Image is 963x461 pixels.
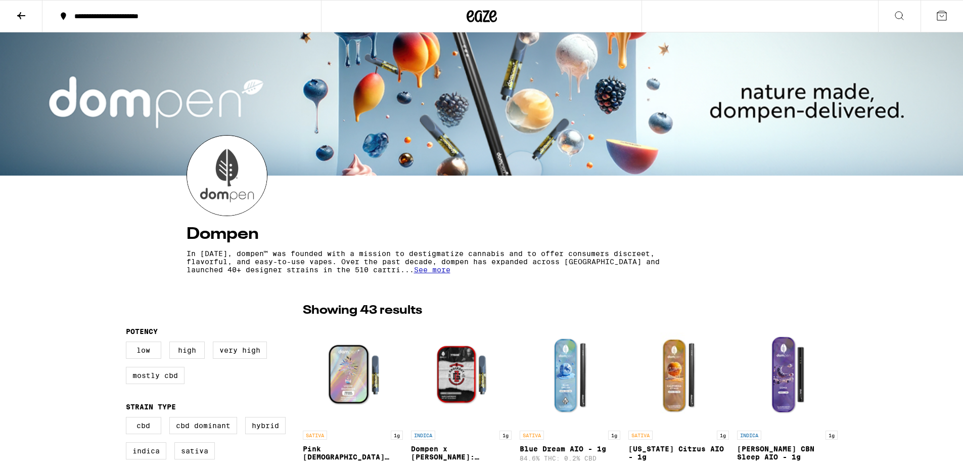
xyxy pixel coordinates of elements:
label: Low [126,342,161,359]
img: Dompen - Blue Dream AIO - 1g [520,324,620,426]
p: In [DATE], dompen™ was founded with a mission to destigmatize cannabis and to offer consumers dis... [187,249,688,274]
p: INDICA [737,431,761,440]
label: Very High [213,342,267,359]
p: SATIVA [303,431,327,440]
p: SATIVA [520,431,544,440]
p: SATIVA [628,431,653,440]
img: Dompen - California Citrus AIO - 1g [628,324,729,426]
h4: Dompen [187,226,777,242]
span: See more [414,266,450,274]
label: High [169,342,205,359]
img: Dompen - Dompen x Tyson: Knockout OG Live Resin Liquid Diamonds - 1g [411,324,512,426]
img: Dompen - Luna CBN Sleep AIO - 1g [737,324,838,426]
p: Showing 43 results [303,302,422,319]
p: 1g [826,431,838,440]
legend: Strain Type [126,403,176,411]
p: 1g [608,431,620,440]
p: Dompen x [PERSON_NAME]: Knockout OG Live Resin Liquid Diamonds - 1g [411,445,512,461]
label: Hybrid [245,417,286,434]
img: Dompen logo [187,136,267,216]
p: 1g [391,431,403,440]
p: Pink [DEMOGRAPHIC_DATA] Live Resin Liquid Diamonds - 1g [303,445,403,461]
p: [US_STATE] Citrus AIO - 1g [628,445,729,461]
label: Sativa [174,442,215,459]
p: 1g [499,431,512,440]
p: Blue Dream AIO - 1g [520,445,620,453]
p: [PERSON_NAME] CBN Sleep AIO - 1g [737,445,838,461]
label: Indica [126,442,166,459]
img: Dompen - Pink Jesus Live Resin Liquid Diamonds - 1g [303,324,403,426]
label: CBD [126,417,161,434]
p: INDICA [411,431,435,440]
legend: Potency [126,327,158,336]
p: 1g [717,431,729,440]
label: CBD Dominant [169,417,237,434]
label: Mostly CBD [126,367,185,384]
